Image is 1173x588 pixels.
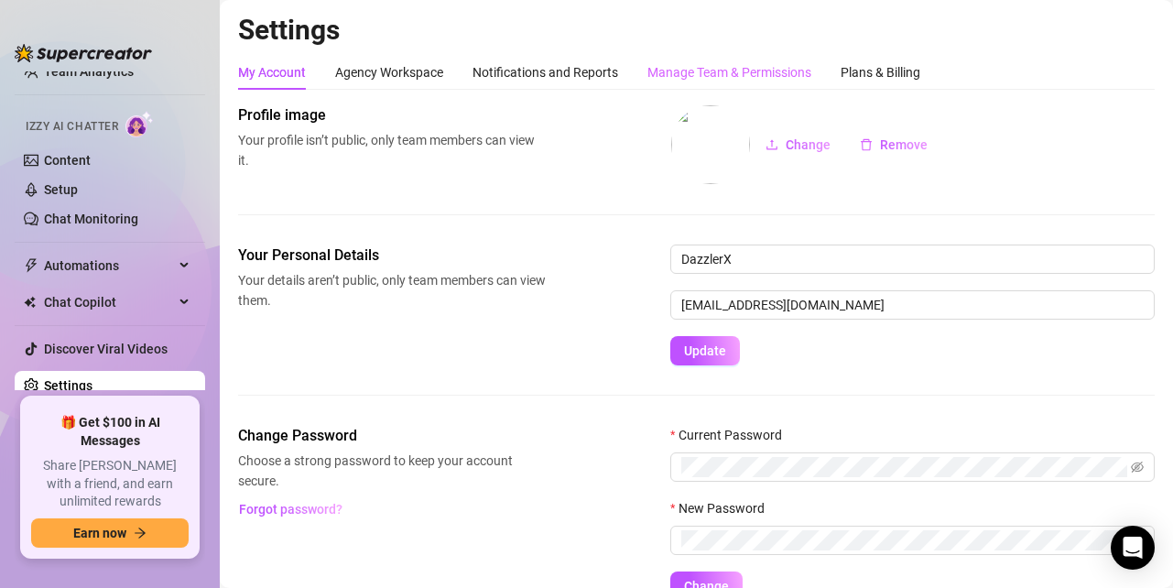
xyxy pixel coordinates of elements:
[26,118,118,136] span: Izzy AI Chatter
[671,105,750,184] img: profilePics%2FY8vLRAwdmmbAYS8ie2Vf3SdM9hD3.png
[472,62,618,82] div: Notifications and Reports
[24,296,36,309] img: Chat Copilot
[238,270,546,310] span: Your details aren’t public, only team members can view them.
[766,138,778,151] span: upload
[647,62,811,82] div: Manage Team & Permissions
[880,137,928,152] span: Remove
[238,495,342,524] button: Forgot password?
[44,153,91,168] a: Content
[335,62,443,82] div: Agency Workspace
[44,212,138,226] a: Chat Monitoring
[751,130,845,159] button: Change
[134,527,147,539] span: arrow-right
[845,130,942,159] button: Remove
[44,288,174,317] span: Chat Copilot
[670,336,740,365] button: Update
[31,518,189,548] button: Earn nowarrow-right
[44,251,174,280] span: Automations
[670,245,1155,274] input: Enter name
[860,138,873,151] span: delete
[238,245,546,267] span: Your Personal Details
[670,290,1155,320] input: Enter new email
[1111,526,1155,570] div: Open Intercom Messenger
[24,258,38,273] span: thunderbolt
[238,62,306,82] div: My Account
[238,130,546,170] span: Your profile isn’t public, only team members can view it.
[239,502,342,517] span: Forgot password?
[841,62,920,82] div: Plans & Billing
[15,44,152,62] img: logo-BBDzfeDw.svg
[44,182,78,197] a: Setup
[73,526,126,540] span: Earn now
[44,64,134,79] a: Team Analytics
[684,343,726,358] span: Update
[31,457,189,511] span: Share [PERSON_NAME] with a friend, and earn unlimited rewards
[238,104,546,126] span: Profile image
[670,425,794,445] label: Current Password
[238,13,1155,48] h2: Settings
[44,378,92,393] a: Settings
[238,425,546,447] span: Change Password
[786,137,831,152] span: Change
[238,451,546,491] span: Choose a strong password to keep your account secure.
[670,498,777,518] label: New Password
[681,530,1127,550] input: New Password
[125,111,154,137] img: AI Chatter
[681,457,1127,477] input: Current Password
[44,342,168,356] a: Discover Viral Videos
[1131,461,1144,474] span: eye-invisible
[31,414,189,450] span: 🎁 Get $100 in AI Messages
